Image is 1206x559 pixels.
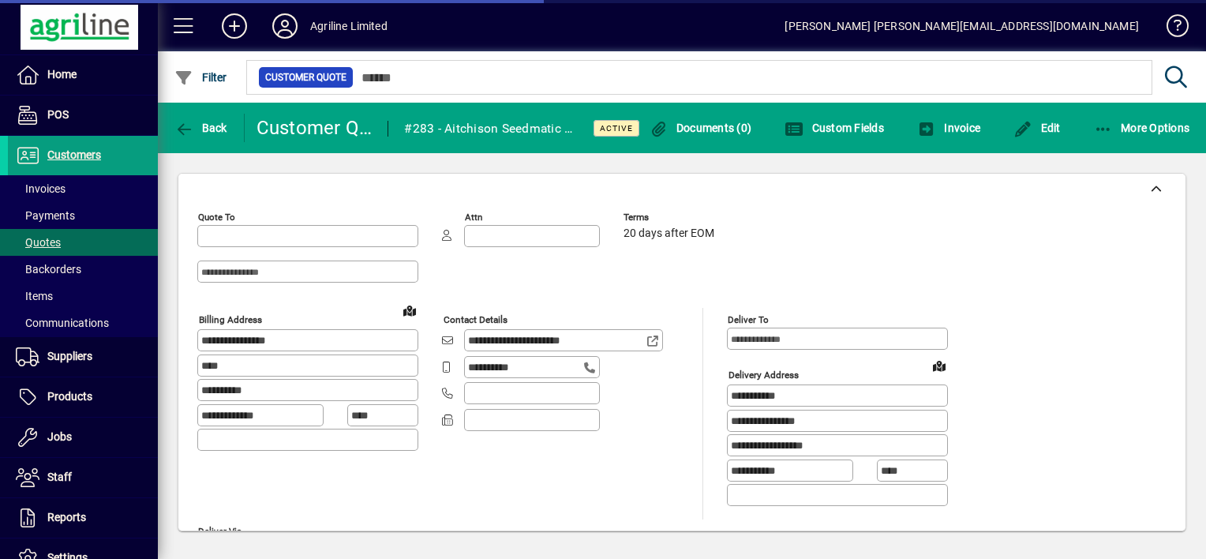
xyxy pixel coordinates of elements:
[16,290,53,302] span: Items
[260,12,310,40] button: Profile
[8,418,158,457] a: Jobs
[397,298,422,323] a: View on map
[8,96,158,135] a: POS
[465,212,482,223] mat-label: Attn
[47,148,101,161] span: Customers
[1090,114,1194,142] button: More Options
[8,458,158,497] a: Staff
[16,317,109,329] span: Communications
[310,13,388,39] div: Agriline Limited
[47,511,86,523] span: Reports
[265,69,346,85] span: Customer Quote
[927,353,952,378] a: View on map
[917,122,980,134] span: Invoice
[8,55,158,95] a: Home
[649,122,751,134] span: Documents (0)
[47,471,72,483] span: Staff
[600,123,633,133] span: Active
[170,63,231,92] button: Filter
[624,227,714,240] span: 20 days after EOM
[47,390,92,403] span: Products
[1009,114,1065,142] button: Edit
[16,209,75,222] span: Payments
[174,71,227,84] span: Filter
[785,122,884,134] span: Custom Fields
[781,114,888,142] button: Custom Fields
[1013,122,1061,134] span: Edit
[158,114,245,142] app-page-header-button: Back
[624,212,718,223] span: Terms
[8,229,158,256] a: Quotes
[8,256,158,283] a: Backorders
[170,114,231,142] button: Back
[785,13,1139,39] div: [PERSON_NAME] [PERSON_NAME][EMAIL_ADDRESS][DOMAIN_NAME]
[47,68,77,81] span: Home
[8,337,158,377] a: Suppliers
[1155,3,1186,54] a: Knowledge Base
[404,116,573,141] div: #283 - Aitchison Seedmatic 4020 Drill
[16,263,81,276] span: Backorders
[1094,122,1190,134] span: More Options
[47,430,72,443] span: Jobs
[174,122,227,134] span: Back
[913,114,984,142] button: Invoice
[8,202,158,229] a: Payments
[209,12,260,40] button: Add
[8,498,158,538] a: Reports
[8,175,158,202] a: Invoices
[728,314,769,325] mat-label: Deliver To
[47,108,69,121] span: POS
[8,283,158,310] a: Items
[8,377,158,417] a: Products
[8,310,158,336] a: Communications
[16,182,66,195] span: Invoices
[198,212,235,223] mat-label: Quote To
[16,236,61,249] span: Quotes
[198,525,242,536] mat-label: Deliver via
[257,115,373,141] div: Customer Quote
[645,114,755,142] button: Documents (0)
[47,350,92,362] span: Suppliers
